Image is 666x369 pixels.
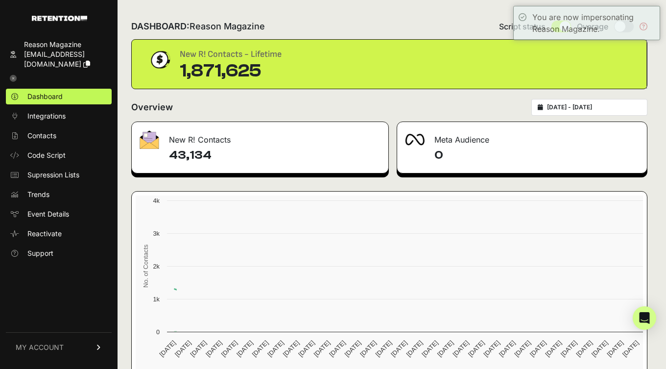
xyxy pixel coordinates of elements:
a: Code Script [6,148,112,163]
a: Integrations [6,108,112,124]
img: fa-envelope-19ae18322b30453b285274b1b8af3d052b27d846a4fbe8435d1a52b978f639a2.png [140,130,159,149]
div: Reason Magazine [24,40,108,49]
text: [DATE] [528,339,547,358]
text: [DATE] [235,339,254,358]
span: Contacts [27,131,56,141]
text: [DATE] [189,339,208,358]
text: [DATE] [451,339,470,358]
a: Support [6,246,112,261]
text: 0 [156,328,160,336]
text: [DATE] [467,339,486,358]
text: [DATE] [312,339,332,358]
text: [DATE] [266,339,285,358]
h2: DASHBOARD: [131,20,265,33]
text: [DATE] [482,339,501,358]
text: 2k [153,263,160,270]
span: Trends [27,190,49,199]
span: Reason Magazine [190,21,265,31]
a: Event Details [6,206,112,222]
text: [DATE] [436,339,455,358]
text: No. of Contacts [142,245,149,288]
span: Dashboard [27,92,63,101]
text: [DATE] [297,339,316,358]
span: Reactivate [27,229,62,239]
text: [DATE] [343,339,362,358]
text: 4k [153,197,160,204]
span: Integrations [27,111,66,121]
text: [DATE] [621,339,640,358]
span: Supression Lists [27,170,79,180]
text: [DATE] [420,339,439,358]
text: [DATE] [544,339,563,358]
span: Script status [499,21,546,32]
text: [DATE] [575,339,594,358]
span: MY ACCOUNT [16,343,64,352]
text: [DATE] [220,339,239,358]
img: dollar-coin-05c43ed7efb7bc0c12610022525b4bbbb207c7efeef5aecc26f025e68dcafac9.png [147,48,172,72]
text: [DATE] [405,339,424,358]
text: [DATE] [606,339,625,358]
span: [EMAIL_ADDRESS][DOMAIN_NAME] [24,50,85,68]
text: [DATE] [559,339,578,358]
a: Contacts [6,128,112,144]
h2: Overview [131,100,173,114]
div: You are now impersonating Reason Magazine. [532,11,655,35]
text: [DATE] [513,339,532,358]
a: Reason Magazine [EMAIL_ADDRESS][DOMAIN_NAME] [6,37,112,72]
text: [DATE] [374,339,393,358]
div: New R! Contacts [132,122,388,151]
img: Retention.com [32,16,87,21]
text: [DATE] [282,339,301,358]
text: 1k [153,295,160,303]
a: Supression Lists [6,167,112,183]
div: Open Intercom Messenger [633,306,656,330]
h4: 43,134 [169,148,381,163]
text: [DATE] [358,339,378,358]
a: Dashboard [6,89,112,104]
a: MY ACCOUNT [6,332,112,362]
div: Meta Audience [397,122,647,151]
span: Support [27,248,53,258]
text: [DATE] [204,339,223,358]
text: [DATE] [498,339,517,358]
a: Trends [6,187,112,202]
div: 1,871,625 [180,61,282,81]
text: [DATE] [328,339,347,358]
span: Event Details [27,209,69,219]
h4: 0 [434,148,639,163]
text: [DATE] [251,339,270,358]
a: Reactivate [6,226,112,242]
span: Code Script [27,150,66,160]
img: fa-meta-2f981b61bb99beabf952f7030308934f19ce035c18b003e963880cc3fabeebb7.png [405,134,425,146]
text: [DATE] [389,339,408,358]
text: 3k [153,230,160,237]
text: [DATE] [158,339,177,358]
text: [DATE] [173,339,192,358]
text: [DATE] [590,339,609,358]
div: New R! Contacts - Lifetime [180,48,282,61]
